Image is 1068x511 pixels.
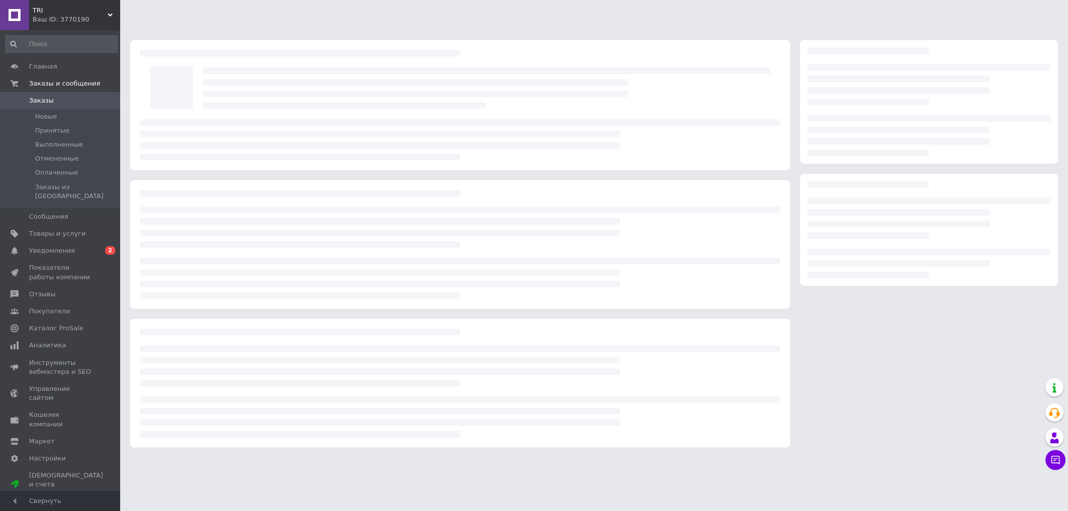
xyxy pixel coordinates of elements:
span: Кошелек компании [29,410,93,428]
span: Оплаченные [35,168,78,177]
span: Главная [29,62,57,71]
span: Каталог ProSale [29,324,83,333]
span: Товары и услуги [29,229,86,238]
button: Чат с покупателем [1045,450,1065,470]
span: Заказы и сообщения [29,79,100,88]
span: [DEMOGRAPHIC_DATA] и счета [29,471,103,498]
div: Ваш ID: 3770190 [33,15,120,24]
span: Настройки [29,454,66,463]
span: Сообщения [29,212,68,221]
span: Отзывы [29,290,56,299]
span: Заказы [29,96,54,105]
span: Маркет [29,437,55,446]
span: TRI [33,6,108,15]
input: Поиск [5,35,118,53]
span: Новые [35,112,57,121]
span: 2 [105,246,115,255]
span: Аналитика [29,341,66,350]
span: Показатели работы компании [29,263,93,281]
span: Заказы из [GEOGRAPHIC_DATA] [35,183,117,201]
span: Управление сайтом [29,384,93,402]
span: Покупатели [29,307,70,316]
span: Выполненные [35,140,83,149]
div: Prom топ [29,489,103,498]
span: Отмененные [35,154,79,163]
span: Уведомления [29,246,75,255]
span: Принятые [35,126,70,135]
span: Инструменты вебмастера и SEO [29,358,93,376]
